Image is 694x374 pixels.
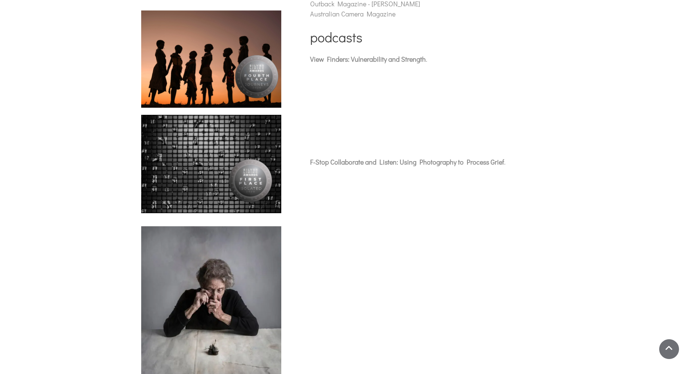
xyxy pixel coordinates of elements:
[310,55,426,64] span: View Finders: Vulnerability and Strength
[310,28,363,46] span: podcasts
[310,157,504,166] span: F-Stop Collaborate and Listen: Using Photography to Process Grief
[426,55,427,64] span: .
[310,9,396,18] span: Australian Camera Magazine
[310,169,553,225] iframe: Karen Waller - Using Photography to Process Grief
[659,339,679,359] a: Scroll To Top
[504,157,506,166] span: .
